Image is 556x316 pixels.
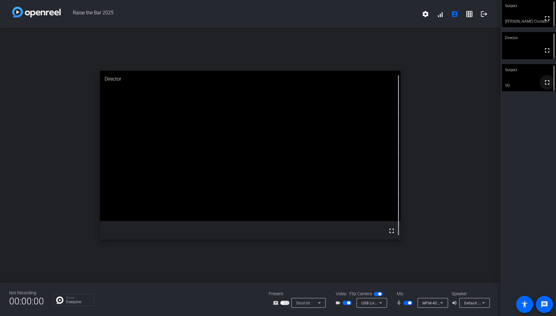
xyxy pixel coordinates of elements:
mat-icon: logout [480,10,488,18]
span: 00:00:00 [9,294,44,309]
div: Present [269,291,330,297]
mat-icon: accessibility [521,301,528,308]
mat-icon: videocam_outline [335,299,343,307]
div: Director [502,32,556,44]
div: Not Recording [9,290,44,296]
mat-icon: mic_none [396,299,404,307]
div: Director [100,71,400,87]
div: Subject [502,64,556,76]
mat-icon: fullscreen [543,15,551,22]
mat-icon: volume_up [452,299,459,307]
mat-icon: fullscreen [388,227,395,234]
img: white-gradient.svg [12,7,61,17]
img: Chat Icon [56,296,63,304]
mat-icon: screen_share_outline [273,299,280,307]
mat-icon: message [541,301,548,308]
span: Raise the Bar 2025 [61,7,418,21]
p: Everyone [66,300,91,304]
div: Mic [391,291,452,297]
span: Video [336,291,346,297]
mat-icon: settings [422,10,429,18]
span: Source [296,300,310,305]
mat-icon: fullscreen [543,79,551,86]
span: Flip Camera [350,291,372,297]
span: Default - MacBook Pro Speakers (Built-in) [464,300,538,305]
p: Group [66,296,91,299]
div: Speaker [452,291,488,297]
span: MPM-4000U (0a73:0024) [422,300,468,305]
mat-icon: fullscreen [543,47,551,54]
mat-icon: account_box [451,10,458,18]
button: signal_cellular_alt [433,7,447,21]
span: USB Live camera (0c45:6536) [361,300,414,305]
mat-icon: grid_on [466,10,473,18]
